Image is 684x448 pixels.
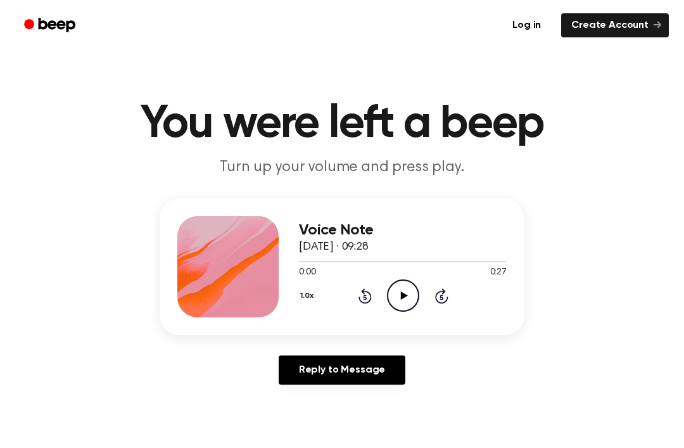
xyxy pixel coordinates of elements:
h1: You were left a beep [18,101,666,147]
p: Turn up your volume and press play. [99,157,585,178]
span: [DATE] · 09:28 [299,241,369,253]
span: 0:00 [299,266,315,279]
button: 1.0x [299,285,318,307]
a: Log in [500,11,554,40]
a: Beep [15,13,87,38]
a: Reply to Message [279,355,405,385]
h3: Voice Note [299,222,507,239]
span: 0:27 [490,266,507,279]
a: Create Account [561,13,669,37]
